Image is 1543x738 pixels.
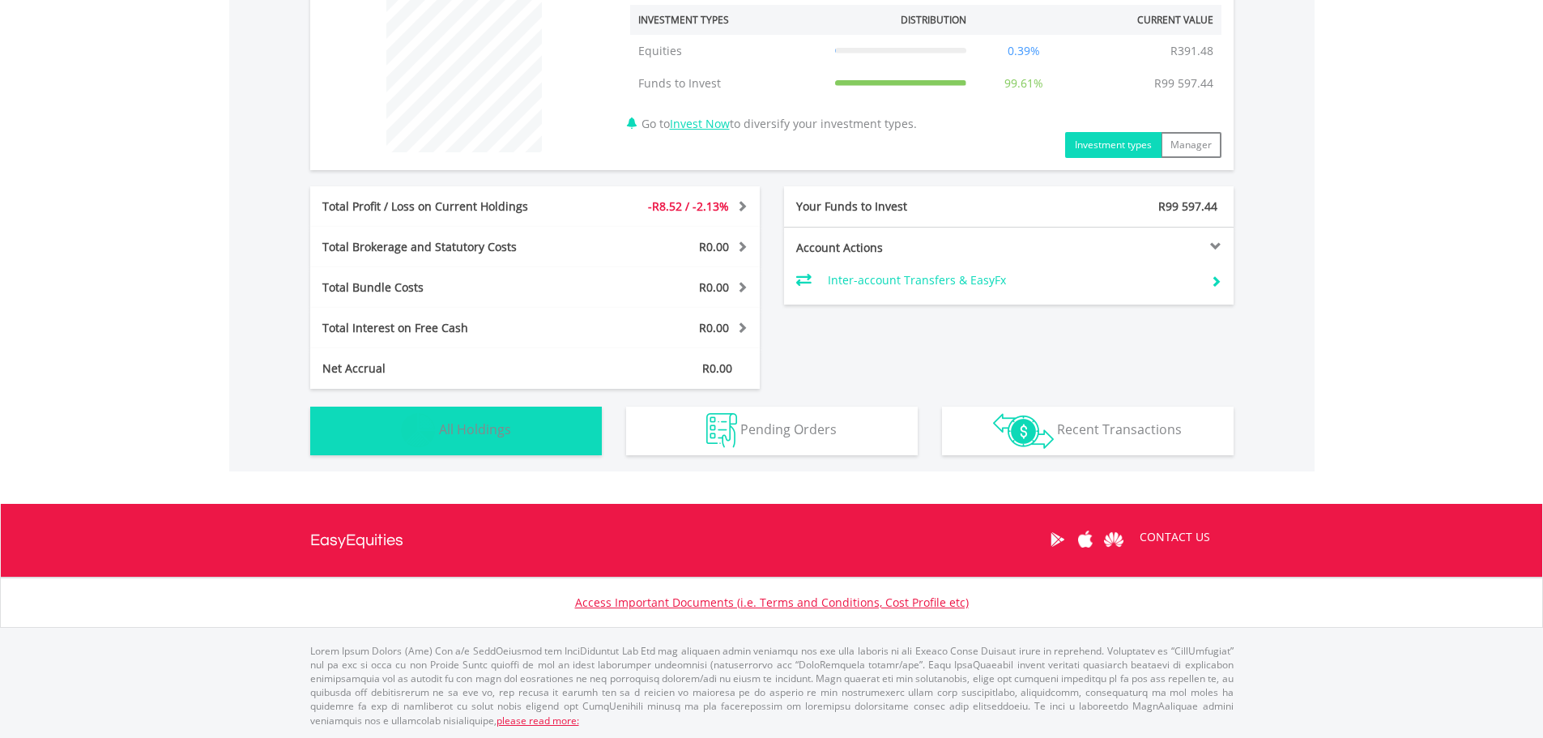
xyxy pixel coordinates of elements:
[1065,132,1162,158] button: Investment types
[1162,35,1221,67] td: R391.48
[901,13,966,27] div: Distribution
[575,595,969,610] a: Access Important Documents (i.e. Terms and Conditions, Cost Profile etc)
[740,420,837,438] span: Pending Orders
[310,360,573,377] div: Net Accrual
[942,407,1234,455] button: Recent Transactions
[1057,420,1182,438] span: Recent Transactions
[702,360,732,376] span: R0.00
[670,116,730,131] a: Invest Now
[1146,67,1221,100] td: R99 597.44
[974,35,1073,67] td: 0.39%
[310,279,573,296] div: Total Bundle Costs
[699,239,729,254] span: R0.00
[310,644,1234,727] p: Lorem Ipsum Dolors (Ame) Con a/e SeddOeiusmod tem InciDiduntut Lab Etd mag aliquaen admin veniamq...
[401,413,436,448] img: holdings-wht.png
[1161,132,1221,158] button: Manager
[310,407,602,455] button: All Holdings
[310,504,403,577] a: EasyEquities
[310,239,573,255] div: Total Brokerage and Statutory Costs
[630,35,827,67] td: Equities
[310,198,573,215] div: Total Profit / Loss on Current Holdings
[828,268,1198,292] td: Inter-account Transfers & EasyFx
[993,413,1054,449] img: transactions-zar-wht.png
[784,240,1009,256] div: Account Actions
[1072,514,1100,565] a: Apple
[699,279,729,295] span: R0.00
[439,420,511,438] span: All Holdings
[699,320,729,335] span: R0.00
[974,67,1073,100] td: 99.61%
[626,407,918,455] button: Pending Orders
[497,714,579,727] a: please read more:
[1043,514,1072,565] a: Google Play
[784,198,1009,215] div: Your Funds to Invest
[1100,514,1128,565] a: Huawei
[310,320,573,336] div: Total Interest on Free Cash
[706,413,737,448] img: pending_instructions-wht.png
[1073,5,1221,35] th: Current Value
[1158,198,1217,214] span: R99 597.44
[648,198,729,214] span: -R8.52 / -2.13%
[630,5,827,35] th: Investment Types
[1128,514,1221,560] a: CONTACT US
[630,67,827,100] td: Funds to Invest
